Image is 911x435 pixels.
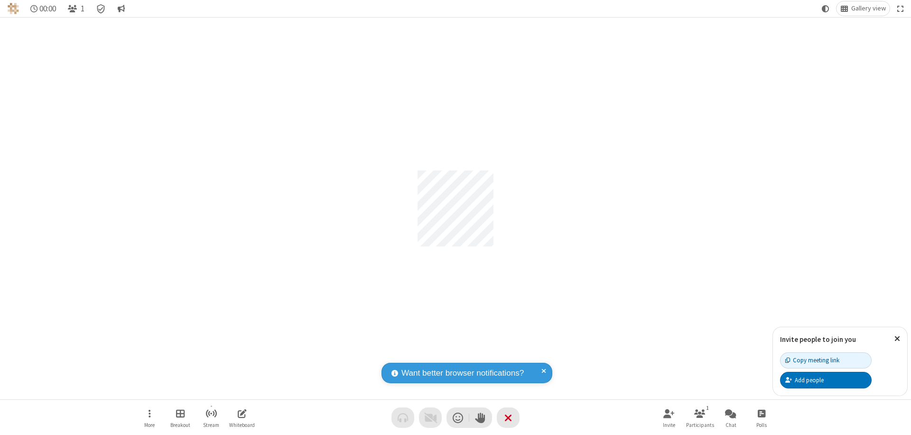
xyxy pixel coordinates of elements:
[893,1,908,16] button: Fullscreen
[64,1,88,16] button: Open participant list
[704,404,712,412] div: 1
[887,327,907,350] button: Close popover
[663,422,675,428] span: Invite
[81,4,84,13] span: 1
[39,4,56,13] span: 00:00
[401,367,524,379] span: Want better browser notifications?
[497,407,520,428] button: End or leave meeting
[135,404,164,431] button: Open menu
[228,404,256,431] button: Open shared whiteboard
[144,422,155,428] span: More
[818,1,833,16] button: Using system theme
[851,5,886,12] span: Gallery view
[166,404,195,431] button: Manage Breakout Rooms
[780,352,872,369] button: Copy meeting link
[725,422,736,428] span: Chat
[92,1,110,16] div: Meeting details Encryption enabled
[469,407,492,428] button: Raise hand
[419,407,442,428] button: Video
[446,407,469,428] button: Send a reaction
[113,1,129,16] button: Conversation
[837,1,890,16] button: Change layout
[686,404,714,431] button: Open participant list
[229,422,255,428] span: Whiteboard
[716,404,745,431] button: Open chat
[170,422,190,428] span: Breakout
[686,422,714,428] span: Participants
[391,407,414,428] button: Audio problem - check your Internet connection or call by phone
[655,404,683,431] button: Invite participants (⌘+Shift+I)
[780,372,872,388] button: Add people
[197,404,225,431] button: Start streaming
[780,335,856,344] label: Invite people to join you
[756,422,767,428] span: Polls
[785,356,839,365] div: Copy meeting link
[747,404,776,431] button: Open poll
[27,1,60,16] div: Timer
[203,422,219,428] span: Stream
[8,3,19,14] img: QA Selenium DO NOT DELETE OR CHANGE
